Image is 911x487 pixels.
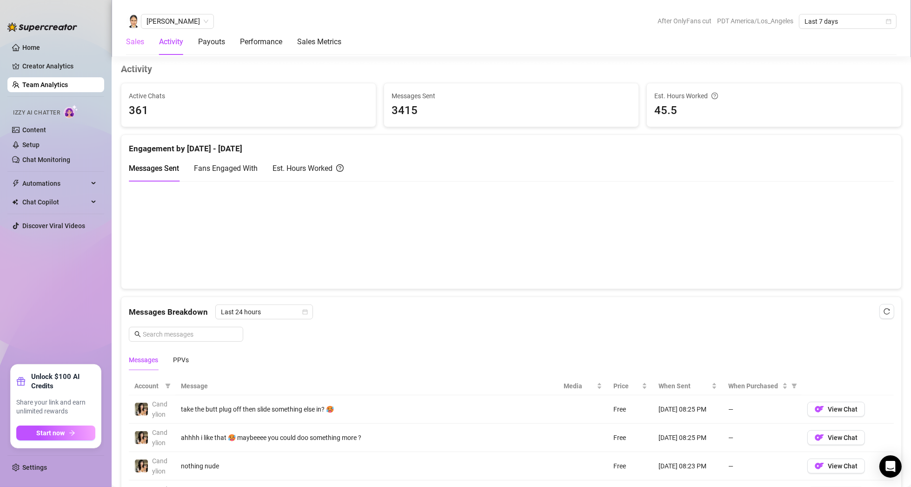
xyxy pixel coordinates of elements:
[135,431,148,444] img: Candylion
[658,14,712,28] span: After OnlyFans cut
[807,465,865,472] a: OFView Chat
[807,459,865,473] button: OFView Chat
[790,379,799,393] span: filter
[653,452,723,480] td: [DATE] 08:23 PM
[194,164,258,173] span: Fans Engaged With
[22,44,40,51] a: Home
[135,403,148,416] img: Candylion
[828,434,858,441] span: View Chat
[879,455,902,478] div: Open Intercom Messenger
[653,395,723,424] td: [DATE] 08:25 PM
[886,19,891,24] span: calendar
[608,452,653,480] td: Free
[135,460,148,473] img: Candylion
[22,81,68,88] a: Team Analytics
[129,355,158,365] div: Messages
[653,377,723,395] th: When Sent
[728,381,780,391] span: When Purchased
[152,457,167,475] span: Candylion
[129,91,368,101] span: Active Chats
[143,329,238,339] input: Search messages
[7,22,77,32] img: logo-BBDzfeDw.svg
[608,377,653,395] th: Price
[297,36,341,47] div: Sales Metrics
[564,381,595,391] span: Media
[12,199,18,205] img: Chat Copilot
[723,452,802,480] td: —
[815,405,824,414] img: OF
[13,108,60,117] span: Izzy AI Chatter
[807,430,865,445] button: OFView Chat
[723,377,802,395] th: When Purchased
[126,36,144,47] div: Sales
[717,14,793,28] span: PDT America/Los_Angeles
[129,102,368,120] span: 361
[273,162,344,174] div: Est. Hours Worked
[129,164,179,173] span: Messages Sent
[815,433,824,442] img: OF
[22,141,40,149] a: Setup
[173,355,189,365] div: PPVs
[654,91,894,101] div: Est. Hours Worked
[608,395,653,424] td: Free
[22,176,88,191] span: Automations
[146,14,208,28] span: Janezah Pasaylo
[16,398,95,416] span: Share your link and earn unlimited rewards
[712,91,718,101] span: question-circle
[723,424,802,452] td: —
[828,462,858,470] span: View Chat
[807,436,865,444] a: OFView Chat
[181,433,552,443] div: ahhhh i like that 🥵 maybeeee you could doo something more ?
[121,62,902,75] h4: Activity
[37,429,65,437] span: Start now
[884,308,890,315] span: reload
[175,377,558,395] th: Message
[181,404,552,414] div: take the butt plug off then slide something else in? 🥵
[31,372,95,391] strong: Unlock $100 AI Credits
[807,402,865,417] button: OFView Chat
[22,195,88,210] span: Chat Copilot
[64,105,78,118] img: AI Chatter
[22,156,70,163] a: Chat Monitoring
[653,424,723,452] td: [DATE] 08:25 PM
[336,162,344,174] span: question-circle
[608,424,653,452] td: Free
[815,461,824,471] img: OF
[221,305,307,319] span: Last 24 hours
[392,102,631,120] span: 3415
[198,36,225,47] div: Payouts
[22,59,97,74] a: Creator Analytics
[134,331,141,338] span: search
[22,464,47,471] a: Settings
[159,36,183,47] div: Activity
[152,400,167,418] span: Candylion
[152,429,167,446] span: Candylion
[613,381,640,391] span: Price
[658,381,710,391] span: When Sent
[16,426,95,440] button: Start nowarrow-right
[302,309,308,315] span: calendar
[129,135,894,155] div: Engagement by [DATE] - [DATE]
[12,180,20,187] span: thunderbolt
[22,222,85,230] a: Discover Viral Videos
[807,408,865,415] a: OFView Chat
[129,304,894,319] div: Messages Breakdown
[69,430,75,436] span: arrow-right
[134,381,161,391] span: Account
[654,102,894,120] span: 45.5
[126,14,140,28] img: Janezah Pasaylo
[558,377,608,395] th: Media
[181,461,552,471] div: nothing nude
[392,91,631,101] span: Messages Sent
[163,379,173,393] span: filter
[165,383,171,389] span: filter
[240,36,282,47] div: Performance
[16,377,26,386] span: gift
[723,395,802,424] td: —
[791,383,797,389] span: filter
[805,14,891,28] span: Last 7 days
[22,126,46,134] a: Content
[828,406,858,413] span: View Chat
